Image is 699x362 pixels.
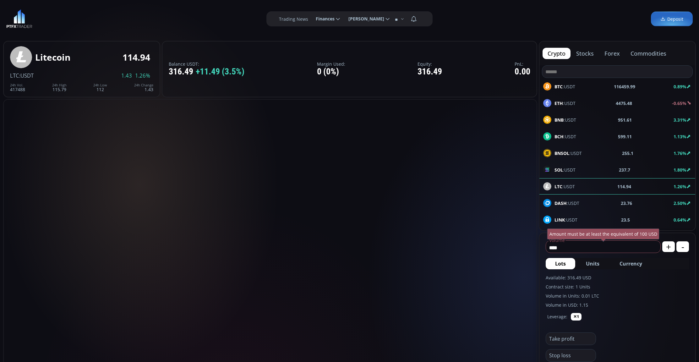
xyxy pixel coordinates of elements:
label: Trading News [279,16,308,22]
span: :USDT [554,133,576,140]
span: :USDT [554,100,576,107]
span: :USDT [554,117,576,123]
span: +11.49 (3.5%) [196,67,244,77]
button: - [676,241,689,252]
button: forex [599,48,625,59]
a: Deposit [651,12,693,26]
div: 316.49 [418,67,442,77]
b: BCH [554,134,564,140]
label: Margin Used: [317,62,345,66]
b: 1.76% [674,150,686,156]
div: 24h High [52,83,67,87]
label: Balance USDT: [169,62,244,66]
div: 417488 [10,83,25,92]
b: 599.11 [618,133,632,140]
b: 4475.48 [616,100,632,107]
label: Available: 316.49 USD [546,274,689,281]
span: Finances [311,13,335,25]
span: 1.26% [135,73,150,79]
button: stocks [571,48,599,59]
label: Equity: [418,62,442,66]
button: Currency [610,258,652,269]
button: Lots [546,258,575,269]
b: -0.65% [672,100,686,106]
span: Deposit [660,16,683,22]
span: Lots [555,260,566,267]
label: Contract size: 1 Units [546,283,689,290]
label: PnL: [515,62,530,66]
b: ETH [554,100,563,106]
b: 2.50% [674,200,686,206]
div: 316.49 [169,67,244,77]
div: 0.00 [515,67,530,77]
b: SOL [554,167,563,173]
span: [PERSON_NAME] [344,13,384,25]
span: :USDT [554,83,575,90]
b: 255.1 [622,150,633,156]
span: :USDT [554,200,579,206]
b: 1.13% [674,134,686,140]
div: 112 [93,83,107,92]
div: 24h Change [134,83,153,87]
button: ✕1 [571,313,582,321]
span: LTC [10,72,19,79]
b: 0.64% [674,217,686,223]
button: commodities [625,48,671,59]
button: + [662,241,675,252]
span: Units [586,260,599,267]
label: Volume in Units: 0.01 LTC [546,293,689,299]
img: LOGO [6,9,32,28]
span: :USDT [554,167,576,173]
div: 0 (0%) [317,67,345,77]
b: 0.89% [674,84,686,90]
button: crypto [543,48,571,59]
b: 116459.99 [614,83,635,90]
div: 115.79 [52,83,67,92]
b: 23.76 [621,200,632,206]
div: 1.43 [134,83,153,92]
label: Volume in USD: 1.15 [546,302,689,308]
span: :USDT [554,150,582,156]
b: 237.7 [619,167,630,173]
b: BNB [554,117,564,123]
span: Currency [620,260,642,267]
div: 114.94 [123,52,150,62]
div: Amount must be at least the equivalent of 100 USD [547,228,659,239]
button: Units [576,258,609,269]
span: :USDT [554,217,577,223]
label: Leverage: [547,313,567,320]
div: Litecoin [35,52,70,62]
b: BNSOL [554,150,569,156]
b: DASH [554,200,567,206]
b: 951.61 [618,117,632,123]
b: BTC [554,84,563,90]
div: 24h Low [93,83,107,87]
span: 1.43 [121,73,132,79]
b: 1.80% [674,167,686,173]
b: 23.5 [621,217,630,223]
div: 24h Vol. [10,83,25,87]
b: LINK [554,217,565,223]
span: :USDT [19,72,34,79]
b: 3.31% [674,117,686,123]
